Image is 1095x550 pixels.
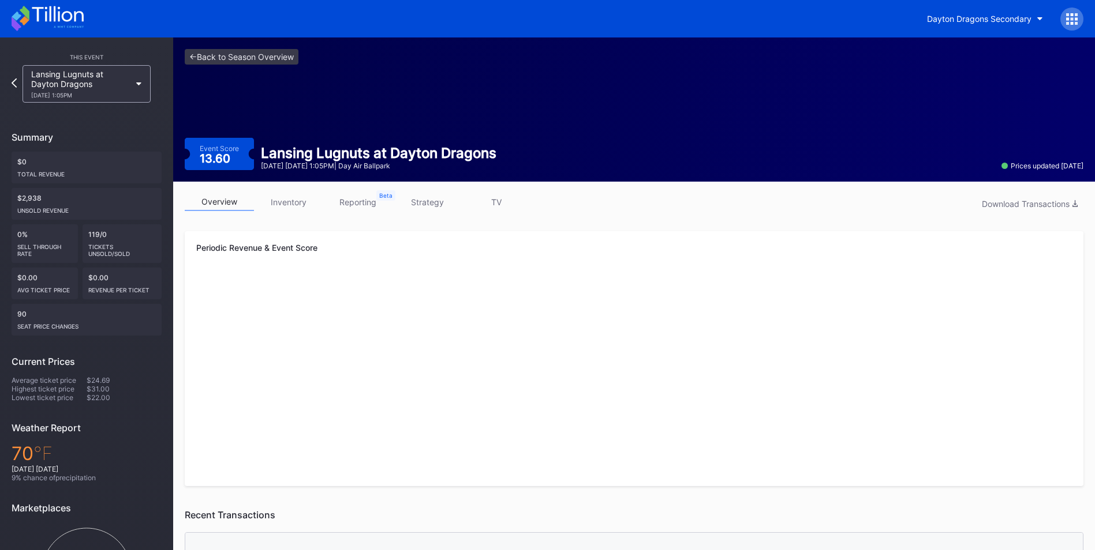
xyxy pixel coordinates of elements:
div: $2,938 [12,188,162,220]
div: Periodic Revenue & Event Score [196,243,1072,253]
div: $24.69 [87,376,162,385]
div: Marketplaces [12,502,162,514]
svg: Chart title [196,388,1072,474]
button: Dayton Dragons Secondary [918,8,1052,29]
div: [DATE] 1:05PM [31,92,130,99]
div: Weather Report [12,422,162,434]
div: $0.00 [83,268,162,299]
a: TV [462,193,531,211]
div: $22.00 [87,393,162,402]
div: 90 [12,304,162,336]
div: 9 % chance of precipitation [12,473,162,482]
div: $31.00 [87,385,162,393]
div: $0.00 [12,268,78,299]
div: Tickets Unsold/Sold [88,239,156,257]
div: Lansing Lugnuts at Dayton Dragons [31,69,130,99]
a: <-Back to Season Overview [185,49,298,65]
div: Event Score [200,144,239,153]
div: Highest ticket price [12,385,87,393]
div: [DATE] [DATE] [12,465,162,473]
div: Current Prices [12,356,162,367]
div: 13.60 [200,153,233,164]
div: Lowest ticket price [12,393,87,402]
div: Unsold Revenue [17,202,156,214]
button: Download Transactions [976,196,1083,212]
div: Dayton Dragons Secondary [927,14,1032,24]
div: Sell Through Rate [17,239,72,257]
div: Average ticket price [12,376,87,385]
a: overview [185,193,254,211]
div: [DATE] [DATE] 1:05PM | Day Air Ballpark [261,161,496,170]
svg: Chart title [196,273,1072,388]
div: Revenue per ticket [88,282,156,293]
div: Avg ticket price [17,282,72,293]
div: 70 [12,442,162,465]
div: Lansing Lugnuts at Dayton Dragons [261,145,496,161]
div: Download Transactions [982,199,1078,209]
div: 119/0 [83,224,162,263]
div: Recent Transactions [185,509,1083,521]
div: Summary [12,131,162,143]
span: ℉ [33,442,53,465]
div: This Event [12,54,162,61]
div: 0% [12,224,78,263]
a: strategy [393,193,462,211]
div: $0 [12,152,162,183]
div: seat price changes [17,318,156,330]
a: reporting [323,193,393,211]
div: Prices updated [DATE] [1001,161,1083,170]
div: Total Revenue [17,166,156,178]
a: inventory [254,193,323,211]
